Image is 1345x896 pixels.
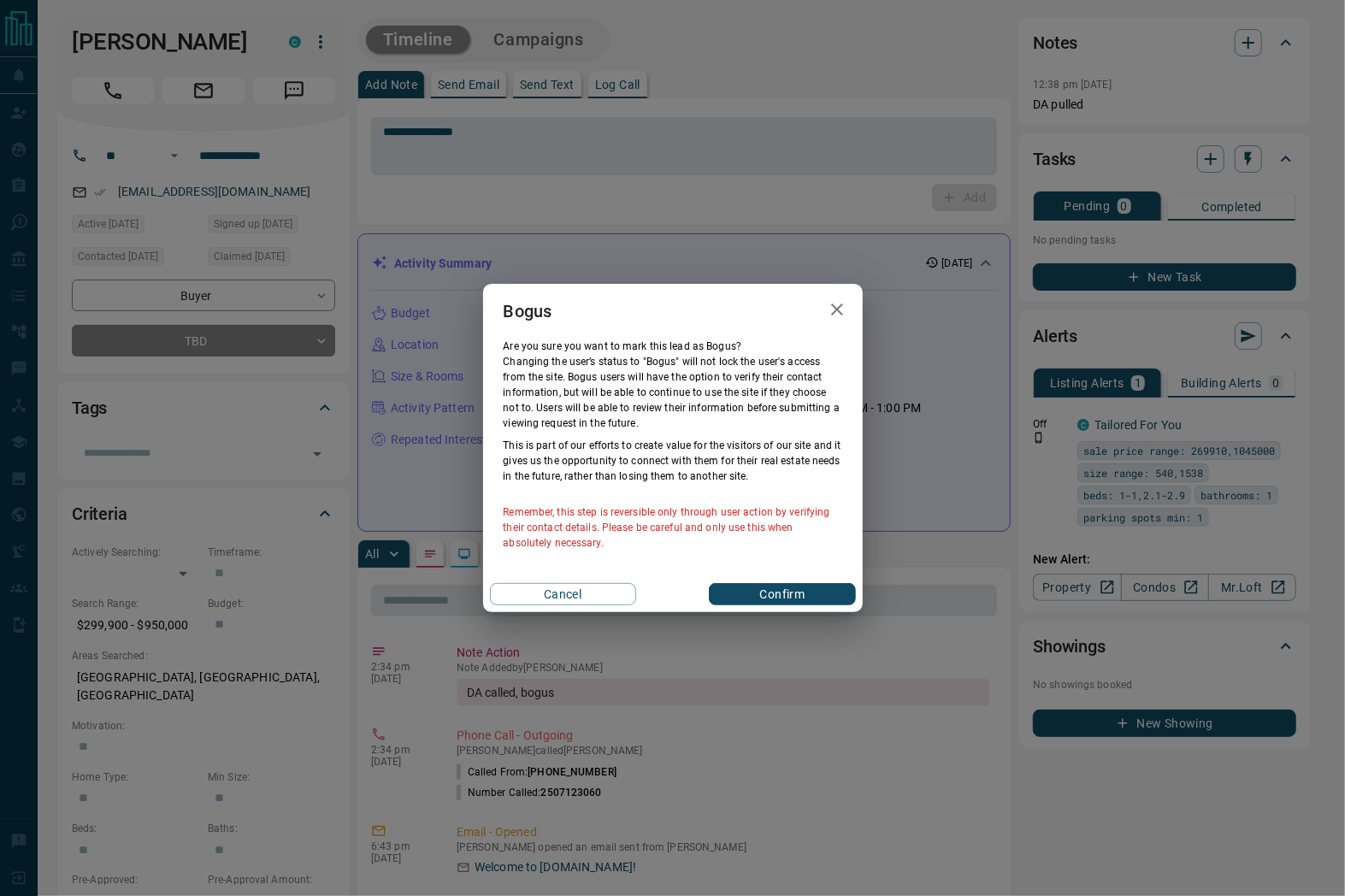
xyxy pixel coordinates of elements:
button: Confirm [709,583,855,605]
h2: Bogus [483,284,573,339]
p: Changing the user’s status to "Bogus" will not lock the user's access from the site. Bogus users ... [504,354,842,431]
p: This is part of our efforts to create value for the visitors of our site and it gives us the oppo... [504,438,842,484]
p: Are you sure you want to mark this lead as Bogus ? [504,339,842,354]
p: Remember, this step is reversible only through user action by verifying their contact details. Pl... [504,504,842,551]
button: Cancel [490,583,636,605]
